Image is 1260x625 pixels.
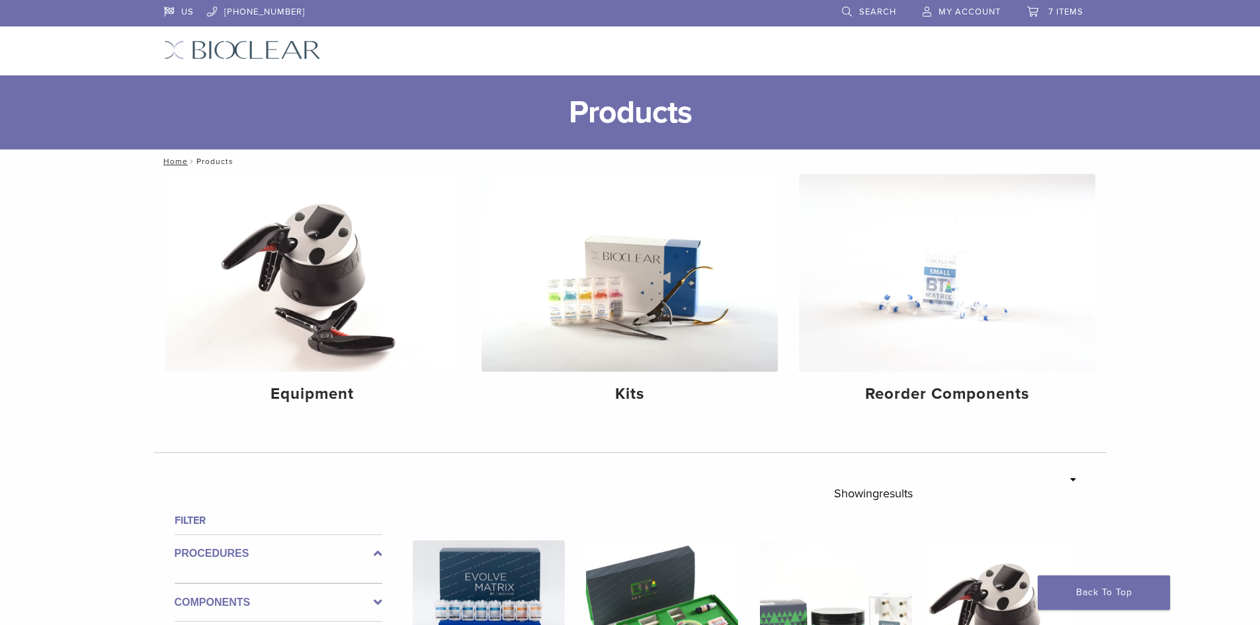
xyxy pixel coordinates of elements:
h4: Reorder Components [810,382,1085,406]
nav: Products [154,149,1107,173]
img: Kits [482,174,778,372]
span: / [188,158,196,165]
label: Procedures [175,546,382,562]
h4: Kits [492,382,767,406]
p: Showing results [834,479,913,507]
span: Search [859,7,896,17]
h4: Equipment [175,382,450,406]
span: 7 items [1048,7,1083,17]
a: Back To Top [1038,575,1170,610]
img: Equipment [165,174,461,372]
label: Components [175,595,382,610]
a: Home [159,157,188,166]
a: Equipment [165,174,461,415]
img: Bioclear [164,40,321,60]
h4: Filter [175,513,382,528]
img: Reorder Components [799,174,1095,372]
a: Kits [482,174,778,415]
a: Reorder Components [799,174,1095,415]
span: My Account [939,7,1001,17]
